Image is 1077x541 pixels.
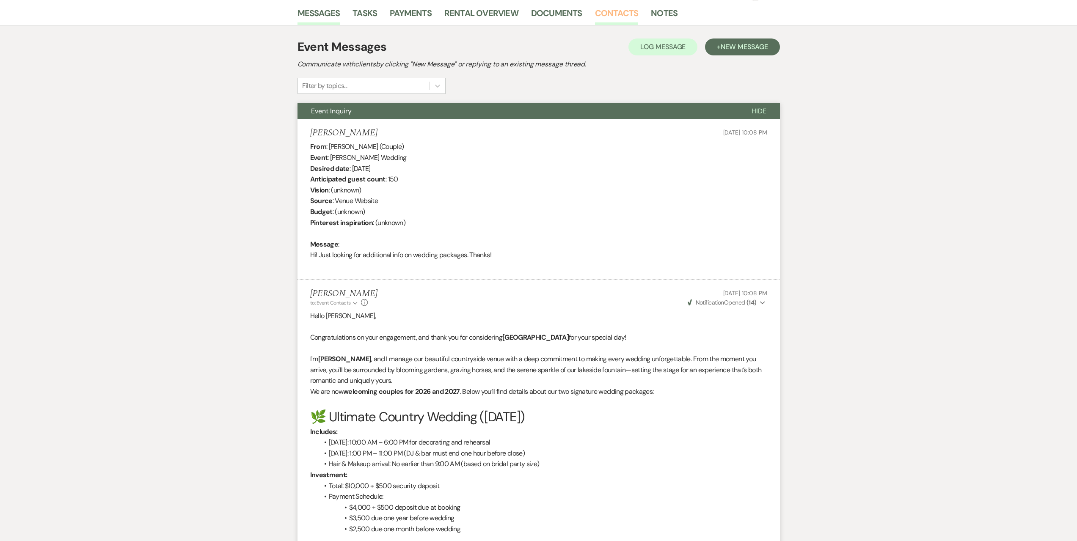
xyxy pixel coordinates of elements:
[319,524,767,535] li: $2,500 due one month before wedding
[738,103,780,119] button: Hide
[319,448,767,459] li: [DATE]: 1:00 PM – 11:00 PM (DJ & bar must end one hour before close)
[651,6,678,25] a: Notes
[297,103,738,119] button: Event Inquiry
[688,299,757,306] span: Opened
[752,107,766,115] span: Hide
[502,333,569,342] strong: [GEOGRAPHIC_DATA]
[310,386,767,397] p: We are now . Below you’ll find details about our two signature wedding packages:
[746,299,757,306] strong: ( 14 )
[310,164,350,173] b: Desired date
[310,470,347,479] strong: Investment:
[319,437,767,448] li: [DATE]: 10:00 AM – 6:00 PM for decorating and rehearsal
[311,107,352,115] span: Event Inquiry
[310,288,377,299] h5: [PERSON_NAME]
[310,186,329,195] b: Vision
[310,299,351,306] span: to: Event Contacts
[302,81,347,91] div: Filter by topics...
[297,6,340,25] a: Messages
[310,240,339,249] b: Message
[353,6,377,25] a: Tasks
[310,207,333,216] b: Budget
[444,6,518,25] a: Rental Overview
[310,332,767,343] p: Congratulations on your engagement, and thank you for considering for your special day!
[297,38,387,56] h1: Event Messages
[310,408,767,426] h3: 🌿 Ultimate Country Wedding ([DATE])
[310,142,326,151] b: From
[310,218,373,227] b: Pinterest inspiration
[595,6,639,25] a: Contacts
[310,153,328,162] b: Event
[297,59,780,69] h2: Communicate with clients by clicking "New Message" or replying to an existing message thread.
[310,299,359,307] button: to: Event Contacts
[319,491,767,502] li: Payment Schedule:
[319,513,767,524] li: $3,500 due one year before wedding
[310,196,333,205] b: Source
[628,38,697,55] button: Log Message
[390,6,432,25] a: Payments
[640,42,686,51] span: Log Message
[723,289,767,297] span: [DATE] 10:08 PM
[723,129,767,136] span: [DATE] 10:08 PM
[531,6,582,25] a: Documents
[705,38,780,55] button: +New Message
[686,298,767,307] button: NotificationOpened (14)
[721,42,768,51] span: New Message
[310,141,767,271] div: : [PERSON_NAME] (Couple) : [PERSON_NAME] Wedding : [DATE] : 150 : (unknown) : Venue Website : (un...
[319,502,767,513] li: $4,000 + $500 deposit due at booking
[319,459,767,470] li: Hair & Makeup arrival: No earlier than 9:00 AM (based on bridal party size)
[310,175,386,184] b: Anticipated guest count
[310,310,767,321] p: Hello [PERSON_NAME],
[310,354,767,386] p: I'm , and I manage our beautiful countryside venue with a deep commitment to making every wedding...
[318,354,372,363] strong: [PERSON_NAME]
[696,299,724,306] span: Notification
[310,128,377,138] h5: [PERSON_NAME]
[343,387,460,396] strong: welcoming couples for 2026 and 2027
[310,427,338,436] strong: Includes:
[319,481,767,492] li: Total: $10,000 + $500 security deposit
